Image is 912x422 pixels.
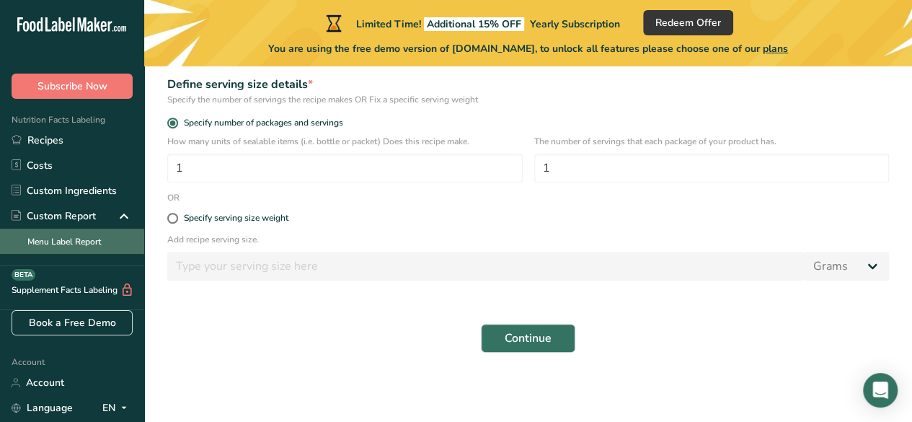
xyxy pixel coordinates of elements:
[184,213,288,224] div: Specify serving size weight
[268,41,788,56] span: You are using the free demo version of [DOMAIN_NAME], to unlock all features please choose one of...
[167,233,889,246] p: Add recipe serving size.
[530,17,620,31] span: Yearly Subscription
[167,76,889,93] div: Define serving size details
[167,252,805,281] input: Type your serving size here
[37,79,107,94] span: Subscribe Now
[12,310,133,335] a: Book a Free Demo
[323,14,620,32] div: Limited Time!
[12,269,35,281] div: BETA
[655,15,721,30] span: Redeem Offer
[167,93,889,106] div: Specify the number of servings the recipe makes OR Fix a specific serving weight
[102,400,133,417] div: EN
[424,17,524,31] span: Additional 15% OFF
[167,135,523,148] p: How many units of sealable items (i.e. bottle or packet) Does this recipe make.
[12,395,73,421] a: Language
[505,330,552,347] span: Continue
[534,135,890,148] p: The number of servings that each package of your product has.
[481,324,575,353] button: Continue
[159,191,188,204] div: OR
[643,10,733,35] button: Redeem Offer
[12,74,133,99] button: Subscribe Now
[863,373,898,408] div: Open Intercom Messenger
[12,208,96,224] div: Custom Report
[763,42,788,56] span: plans
[178,118,343,128] span: Specify number of packages and servings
